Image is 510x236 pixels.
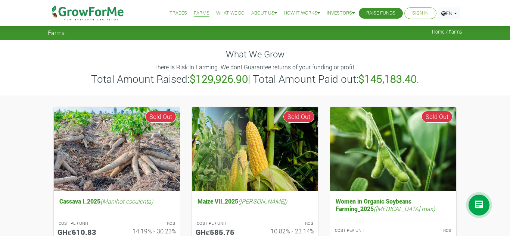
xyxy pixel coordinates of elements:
[170,9,187,17] a: Trades
[422,111,453,123] span: Sold Out
[197,220,248,227] p: COST PER UNIT
[57,196,176,207] h5: Cassava I_2025
[190,72,248,86] b: $129,926.90
[216,9,245,17] a: What We Do
[100,197,153,205] i: (Manihot esculenta)
[432,29,462,35] span: Home / Farms
[49,63,461,72] p: There Is Risk In Farming. We dont Guarantee returns of your funding or profit.
[262,220,313,227] p: ROS
[261,227,314,235] h6: 10.82% - 23.14%
[330,107,456,192] img: growforme image
[122,227,176,235] h6: 14.19% - 30.23%
[145,111,176,123] span: Sold Out
[251,9,277,17] a: About Us
[196,196,314,207] h5: Maize VII_2025
[412,9,429,17] a: Sign In
[283,111,314,123] span: Sold Out
[48,49,462,60] h4: What We Grow
[54,107,180,192] img: growforme image
[438,7,460,19] a: EN
[334,196,453,214] h5: Women in Organic Soybeans Farming_2025
[400,227,451,234] p: ROS
[358,72,417,86] b: $145,183.40
[238,197,287,205] i: ([PERSON_NAME])
[48,29,65,36] span: Farms
[194,9,209,17] a: Farms
[327,9,355,17] a: Investors
[284,9,320,17] a: How it Works
[59,220,110,227] p: COST PER UNIT
[335,227,386,234] p: COST PER UNIT
[374,205,435,213] i: ([MEDICAL_DATA] max)
[192,107,318,192] img: growforme image
[49,73,461,85] h3: Total Amount Raised: | Total Amount Paid out: .
[124,220,175,227] p: ROS
[366,9,395,17] a: Raise Funds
